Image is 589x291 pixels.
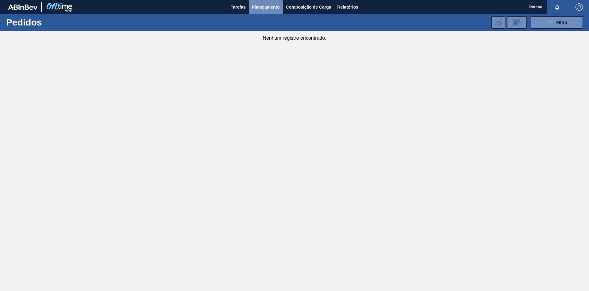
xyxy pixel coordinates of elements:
span: Planejamento [252,3,280,11]
span: Filtro [556,20,567,25]
div: Solicitação de Revisão de Pedidos [507,16,527,29]
img: Logout [576,3,583,11]
span: Relatórios [337,3,358,11]
button: Filtro [531,16,583,29]
div: Importar Negociações dos Pedidos [491,16,505,29]
img: TNhmsLtSVTkK8tSr43FrP2fwEKptu5GPRR3wAAAABJRU5ErkJggg== [8,4,37,10]
span: Tarefas [231,3,246,11]
span: Composição de Carga [286,3,331,11]
button: Notificações [547,3,567,11]
h1: Pedidos [6,19,98,26]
